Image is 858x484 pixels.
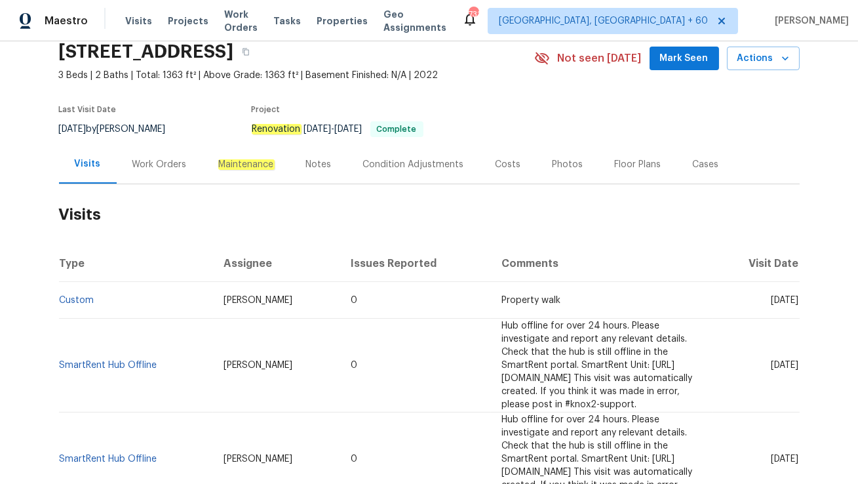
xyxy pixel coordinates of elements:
span: Visits [125,14,152,28]
div: Photos [553,158,583,171]
a: SmartRent Hub Offline [60,454,157,464]
span: [DATE] [59,125,87,134]
button: Mark Seen [650,47,719,71]
span: [DATE] [335,125,362,134]
div: Work Orders [132,158,187,171]
em: Renovation [252,124,302,134]
h2: Visits [59,184,800,245]
span: Mark Seen [660,50,709,67]
div: Costs [496,158,521,171]
div: Condition Adjustments [363,158,464,171]
span: Hub offline for over 24 hours. Please investigate and report any relevant details. Check that the... [501,321,692,409]
th: Type [59,245,214,282]
span: [PERSON_NAME] [224,361,292,370]
div: Cases [693,158,719,171]
span: Properties [317,14,368,28]
span: [PERSON_NAME] [224,454,292,464]
div: Visits [75,157,101,171]
em: Maintenance [218,159,275,170]
span: Not seen [DATE] [558,52,642,65]
span: 0 [351,454,357,464]
span: Last Visit Date [59,106,117,113]
th: Issues Reported [340,245,491,282]
span: Project [252,106,281,113]
a: SmartRent Hub Offline [60,361,157,370]
span: Maestro [45,14,88,28]
span: [DATE] [771,454,799,464]
h2: [STREET_ADDRESS] [59,45,234,58]
span: Projects [168,14,208,28]
div: Floor Plans [615,158,661,171]
div: by [PERSON_NAME] [59,121,182,137]
span: [DATE] [771,361,799,370]
span: [DATE] [304,125,332,134]
span: [GEOGRAPHIC_DATA], [GEOGRAPHIC_DATA] + 60 [499,14,708,28]
span: Property walk [501,296,560,305]
th: Assignee [213,245,340,282]
div: Notes [306,158,332,171]
div: 731 [469,8,478,21]
button: Copy Address [234,40,258,64]
span: Actions [737,50,789,67]
span: [PERSON_NAME] [224,296,292,305]
button: Actions [727,47,800,71]
span: 0 [351,361,357,370]
span: [PERSON_NAME] [770,14,849,28]
span: Work Orders [224,8,258,34]
span: Tasks [273,16,301,26]
span: [DATE] [771,296,799,305]
span: 3 Beds | 2 Baths | Total: 1363 ft² | Above Grade: 1363 ft² | Basement Finished: N/A | 2022 [59,69,534,82]
th: Comments [491,245,713,282]
a: Custom [60,296,94,305]
span: 0 [351,296,357,305]
span: Complete [372,125,422,133]
span: Geo Assignments [383,8,446,34]
span: - [304,125,362,134]
th: Visit Date [713,245,799,282]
